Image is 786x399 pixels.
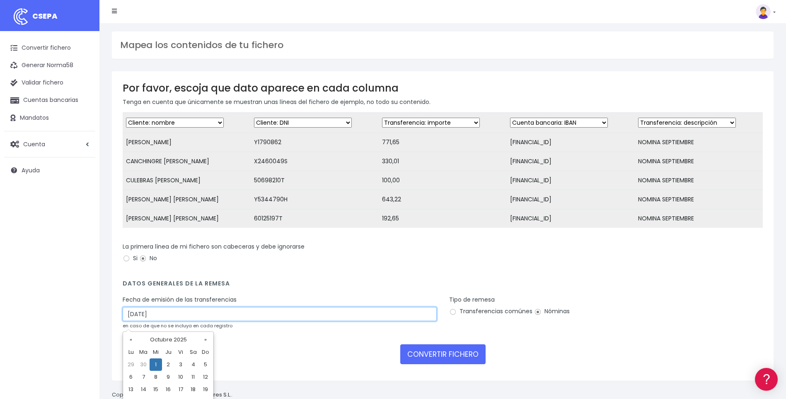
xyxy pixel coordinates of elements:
[123,82,763,94] h3: Por favor, escoja que dato aparece en cada columna
[125,358,137,371] td: 29
[123,171,251,190] td: CULEBRAS [PERSON_NAME]
[123,322,232,329] small: en caso de que no se incluya en cada registro
[199,346,212,358] th: Do
[162,383,174,396] td: 16
[10,6,31,27] img: logo
[123,190,251,209] td: [PERSON_NAME] [PERSON_NAME]
[251,133,379,152] td: Y1790862
[123,242,305,251] label: La primera línea de mi fichero son cabeceras y debe ignorarse
[8,105,157,118] a: Formatos
[123,254,138,263] label: Si
[114,239,160,247] a: POWERED BY ENCHANT
[251,190,379,209] td: Y5344790H
[162,346,174,358] th: Ju
[137,383,150,396] td: 14
[400,344,486,364] button: CONVERTIR FICHERO
[4,92,95,109] a: Cuentas bancarias
[150,371,162,383] td: 8
[8,212,157,225] a: API
[123,280,763,291] h4: Datos generales de la remesa
[8,199,157,207] div: Programadores
[251,171,379,190] td: 50698210T
[174,358,187,371] td: 3
[449,307,532,316] label: Transferencias comúnes
[507,209,635,228] td: [FINANCIAL_ID]
[251,209,379,228] td: 60125197T
[635,171,763,190] td: NOMINA SEPTIEMBRE
[4,57,95,74] a: Generar Norma58
[123,152,251,171] td: CANCHINGRE [PERSON_NAME]
[120,40,765,51] h3: Mapea los contenidos de tu fichero
[4,39,95,57] a: Convertir fichero
[635,190,763,209] td: NOMINA SEPTIEMBRE
[199,334,212,346] th: »
[507,133,635,152] td: [FINANCIAL_ID]
[8,178,157,191] a: General
[635,133,763,152] td: NOMINA SEPTIEMBRE
[125,383,137,396] td: 13
[174,346,187,358] th: Vi
[8,118,157,131] a: Problemas habituales
[22,166,40,174] span: Ayuda
[379,171,507,190] td: 100,00
[449,295,495,304] label: Tipo de remesa
[125,346,137,358] th: Lu
[125,371,137,383] td: 6
[187,358,199,371] td: 4
[123,295,237,304] label: Fecha de emisión de las transferencias
[150,346,162,358] th: Mi
[4,74,95,92] a: Validar fichero
[23,140,45,148] span: Cuenta
[8,164,157,172] div: Facturación
[123,209,251,228] td: [PERSON_NAME] [PERSON_NAME]
[199,358,212,371] td: 5
[162,371,174,383] td: 9
[379,133,507,152] td: 771,65
[150,358,162,371] td: 1
[635,152,763,171] td: NOMINA SEPTIEMBRE
[137,334,199,346] th: Octubre 2025
[507,171,635,190] td: [FINANCIAL_ID]
[187,383,199,396] td: 18
[8,70,157,83] a: Información general
[174,371,187,383] td: 10
[8,143,157,156] a: Perfiles de empresas
[139,254,157,263] label: No
[150,383,162,396] td: 15
[379,190,507,209] td: 643,22
[635,209,763,228] td: NOMINA SEPTIEMBRE
[123,97,763,106] p: Tenga en cuenta que únicamente se muestran unas líneas del fichero de ejemplo, no todo su contenido.
[187,371,199,383] td: 11
[507,152,635,171] td: [FINANCIAL_ID]
[137,371,150,383] td: 7
[756,4,771,19] img: profile
[32,11,58,21] span: CSEPA
[8,58,157,65] div: Información general
[4,135,95,153] a: Cuenta
[8,92,157,99] div: Convertir ficheros
[4,109,95,127] a: Mandatos
[507,190,635,209] td: [FINANCIAL_ID]
[137,358,150,371] td: 30
[251,152,379,171] td: X2460049S
[379,152,507,171] td: 330,01
[534,307,570,316] label: Nóminas
[162,358,174,371] td: 2
[8,131,157,143] a: Videotutoriales
[174,383,187,396] td: 17
[379,209,507,228] td: 192,65
[199,371,212,383] td: 12
[125,334,137,346] th: «
[137,346,150,358] th: Ma
[123,133,251,152] td: [PERSON_NAME]
[199,383,212,396] td: 19
[4,162,95,179] a: Ayuda
[8,222,157,236] button: Contáctanos
[187,346,199,358] th: Sa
